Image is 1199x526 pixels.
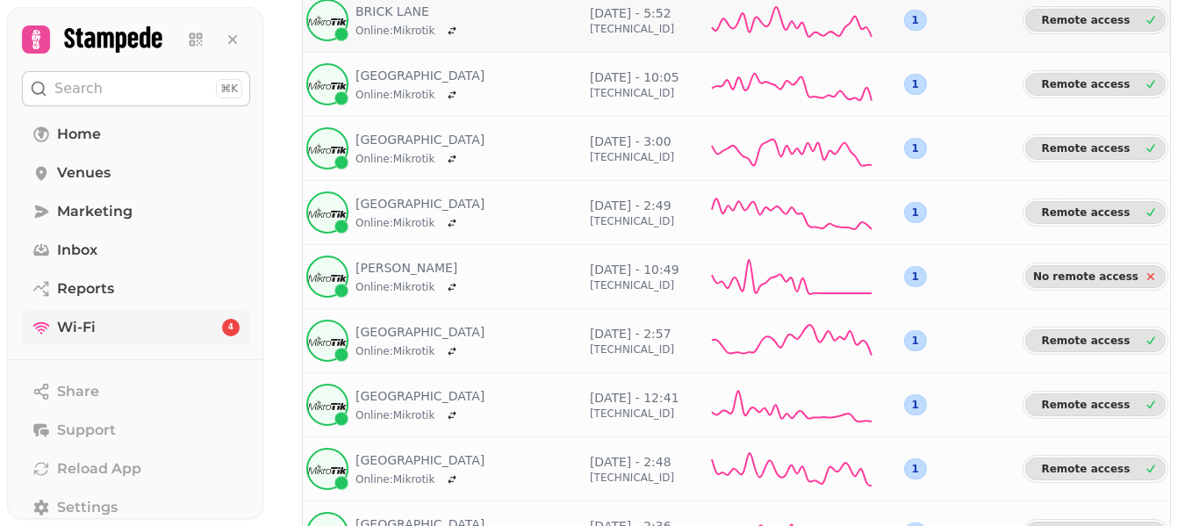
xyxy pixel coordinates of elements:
[355,67,485,84] a: [GEOGRAPHIC_DATA]
[590,22,674,36] p: [TECHNICAL_ID]
[355,88,434,102] span: Online : Mikrotik
[57,497,118,518] span: Settings
[22,451,250,486] button: Reload App
[904,138,927,159] div: 1
[22,310,250,345] a: Wi-Fi4
[1025,265,1166,288] button: No remote access
[1025,458,1166,480] button: Remote access
[590,261,679,278] p: [DATE] - 10:49
[1025,393,1166,416] button: Remote access
[1033,207,1138,218] span: Remote access
[22,374,250,409] button: Share
[1033,79,1138,90] span: Remote access
[904,74,927,95] div: 1
[1025,9,1166,32] button: Remote access
[57,201,133,222] span: Marketing
[308,63,347,105] img: mikrotik
[590,471,674,485] p: [TECHNICAL_ID]
[904,458,927,479] div: 1
[308,384,347,426] img: mikrotik
[22,194,250,229] a: Marketing
[1025,201,1166,224] button: Remote access
[590,278,679,292] p: [TECHNICAL_ID]
[22,413,250,448] button: Support
[590,407,679,421] p: [TECHNICAL_ID]
[1025,329,1166,352] button: Remote access
[355,131,485,148] a: [GEOGRAPHIC_DATA]
[355,152,434,166] span: Online : Mikrotik
[57,162,111,184] span: Venues
[57,420,116,441] span: Support
[355,195,485,213] a: [GEOGRAPHIC_DATA]
[355,3,463,20] a: BRICK LANE
[355,387,485,405] a: [GEOGRAPHIC_DATA]
[1033,143,1138,154] span: Remote access
[590,325,674,342] p: [DATE] - 2:57
[355,323,485,341] a: [GEOGRAPHIC_DATA]
[22,490,250,525] a: Settings
[590,342,674,357] p: [TECHNICAL_ID]
[355,216,434,230] span: Online : Mikrotik
[22,117,250,152] a: Home
[355,408,434,422] span: Online : Mikrotik
[590,4,674,22] p: [DATE] - 5:52
[355,472,434,486] span: Online : Mikrotik
[22,233,250,268] a: Inbox
[904,202,927,223] div: 1
[57,278,114,299] span: Reports
[590,453,674,471] p: [DATE] - 2:48
[904,394,927,415] div: 1
[216,79,242,98] div: ⌘K
[308,256,347,298] img: mikrotik
[355,24,434,38] span: Online : Mikrotik
[904,266,927,287] div: 1
[904,330,927,351] div: 1
[1033,15,1138,25] span: Remote access
[308,127,347,169] img: mikrotik
[590,86,679,100] p: [TECHNICAL_ID]
[308,191,347,234] img: mikrotik
[590,389,679,407] p: [DATE] - 12:41
[22,155,250,191] a: Venues
[1033,271,1138,282] span: No remote access
[355,280,434,294] span: Online : Mikrotik
[355,344,434,358] span: Online : Mikrotik
[904,10,927,31] div: 1
[1025,137,1166,160] button: Remote access
[1033,464,1138,474] span: Remote access
[57,317,96,338] span: Wi-Fi
[1025,73,1166,96] button: Remote access
[355,259,463,277] a: [PERSON_NAME]
[57,458,141,479] span: Reload App
[590,214,674,228] p: [TECHNICAL_ID]
[54,78,103,99] p: Search
[1033,335,1138,346] span: Remote access
[57,240,97,261] span: Inbox
[355,451,485,469] a: [GEOGRAPHIC_DATA]
[590,133,674,150] p: [DATE] - 3:00
[590,197,674,214] p: [DATE] - 2:49
[1033,400,1138,410] span: Remote access
[308,320,347,362] img: mikrotik
[57,381,99,402] span: Share
[590,150,674,164] p: [TECHNICAL_ID]
[590,68,679,86] p: [DATE] - 10:05
[57,124,101,145] span: Home
[308,448,347,490] img: mikrotik
[22,271,250,306] a: Reports
[22,71,250,106] button: Search⌘K
[228,321,233,334] span: 4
